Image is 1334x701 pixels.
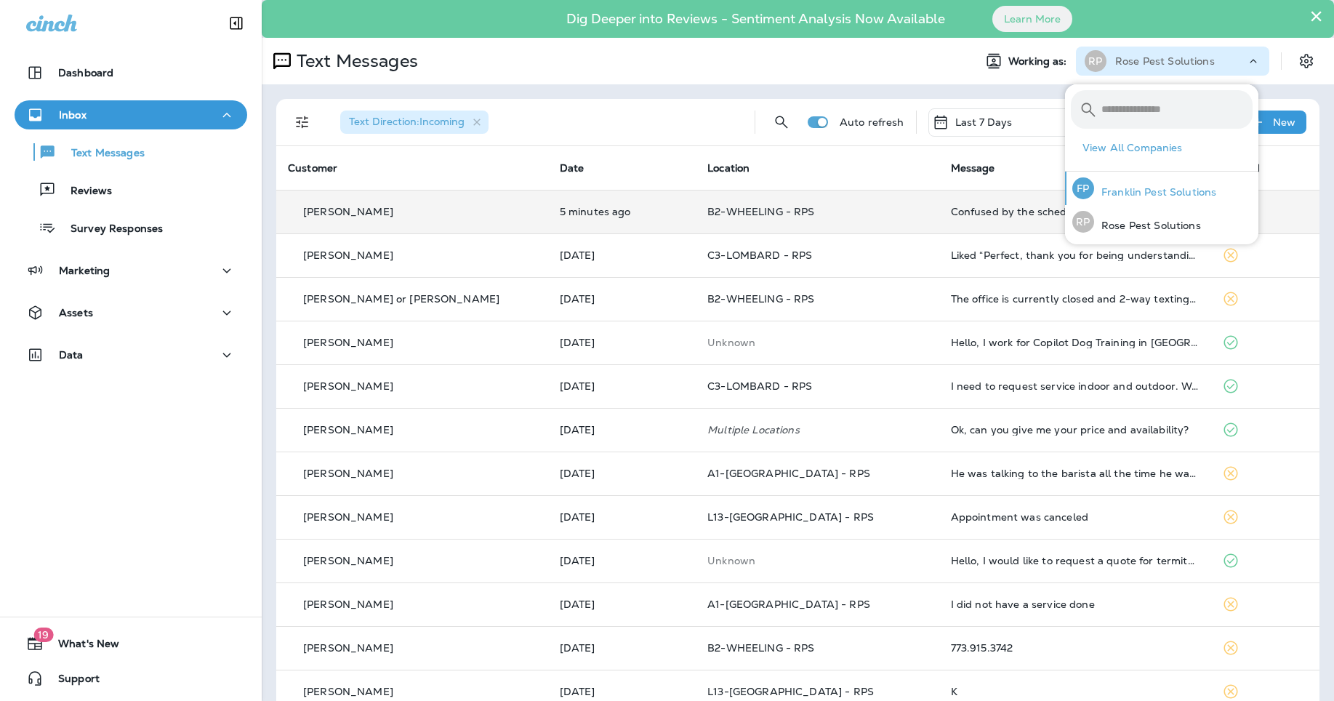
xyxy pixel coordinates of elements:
[707,161,750,175] span: Location
[303,337,393,348] p: [PERSON_NAME]
[951,468,1200,479] div: He was talking to the barista all the time he was here
[707,292,814,305] span: B2-WHEELING - RPS
[303,293,499,305] p: [PERSON_NAME] or [PERSON_NAME]
[951,598,1200,610] div: I did not have a service done
[560,511,685,523] p: Sep 24, 2025 03:21 PM
[951,555,1200,566] div: Hello, I would like to request a quote for termite and pest inspection. What is your availability...
[951,337,1200,348] div: Hello, I work for Copilot Dog Training in Avondale and we are looking for someone to spray our fa...
[524,17,987,21] p: Dig Deeper into Reviews - Sentiment Analysis Now Available
[560,468,685,479] p: Sep 25, 2025 09:06 AM
[992,6,1072,32] button: Learn More
[303,686,393,697] p: [PERSON_NAME]
[951,206,1200,217] div: Confused by the scheduling...
[560,249,685,261] p: Sep 26, 2025 02:10 PM
[1293,48,1319,74] button: Settings
[291,50,418,72] p: Text Messages
[59,109,87,121] p: Inbox
[951,686,1200,697] div: K
[288,161,337,175] span: Customer
[1072,211,1094,233] div: RP
[303,380,393,392] p: [PERSON_NAME]
[560,598,685,610] p: Sep 24, 2025 08:28 AM
[15,340,247,369] button: Data
[57,147,145,161] p: Text Messages
[1008,55,1070,68] span: Working as:
[951,642,1200,654] div: 773.915.3742
[56,185,112,199] p: Reviews
[303,598,393,610] p: [PERSON_NAME]
[1077,137,1258,159] button: View All Companies
[1094,220,1201,231] p: Rose Pest Solutions
[707,380,812,393] span: C3-LOMBARD - RPS
[951,293,1200,305] div: The office is currently closed and 2-way texting is unavailable, if this is an urgent matter plea...
[216,9,257,38] button: Collapse Sidebar
[707,249,812,262] span: C3-LOMBARD - RPS
[303,511,393,523] p: [PERSON_NAME]
[15,100,247,129] button: Inbox
[59,349,84,361] p: Data
[303,249,393,261] p: [PERSON_NAME]
[1072,177,1094,199] div: FP
[1065,172,1258,205] button: FPFranklin Pest Solutions
[1094,186,1216,198] p: Franklin Pest Solutions
[955,116,1013,128] p: Last 7 Days
[840,116,904,128] p: Auto refresh
[15,298,247,327] button: Assets
[1065,205,1258,239] button: RPRose Pest Solutions
[303,642,393,654] p: [PERSON_NAME]
[560,642,685,654] p: Sep 23, 2025 01:20 PM
[951,249,1200,261] div: Liked “Perfect, thank you for being understanding! We have you scheduled and locked in for 10/1/2...
[288,108,317,137] button: Filters
[560,380,685,392] p: Sep 25, 2025 02:53 PM
[15,137,247,167] button: Text Messages
[15,212,247,243] button: Survey Responses
[707,337,927,348] p: This customer does not have a last location and the phone number they messaged is not assigned to...
[560,337,685,348] p: Sep 25, 2025 03:44 PM
[707,685,874,698] span: L13-[GEOGRAPHIC_DATA] - RPS
[951,380,1200,392] div: I need to request service indoor and outdoor. We are a new customer, about 2 months into contract...
[560,161,584,175] span: Date
[303,206,393,217] p: [PERSON_NAME]
[303,468,393,479] p: [PERSON_NAME]
[15,256,247,285] button: Marketing
[15,664,247,693] button: Support
[15,175,247,205] button: Reviews
[56,223,163,236] p: Survey Responses
[15,629,247,658] button: 19What's New
[560,293,685,305] p: Sep 26, 2025 07:46 AM
[707,424,927,436] p: Multiple Locations
[59,307,93,319] p: Assets
[951,161,995,175] span: Message
[707,555,927,566] p: This customer does not have a last location and the phone number they messaged is not assigned to...
[560,686,685,697] p: Sep 23, 2025 11:31 AM
[303,424,393,436] p: [PERSON_NAME]
[1273,116,1295,128] p: New
[707,598,870,611] span: A1-[GEOGRAPHIC_DATA] - RPS
[560,206,685,217] p: Sep 29, 2025 07:03 AM
[560,555,685,566] p: Sep 24, 2025 09:33 AM
[33,628,53,642] span: 19
[951,424,1200,436] div: Ok, can you give me your price and availability?
[59,265,110,276] p: Marketing
[44,673,100,690] span: Support
[951,511,1200,523] div: Appointment was canceled
[707,467,870,480] span: A1-[GEOGRAPHIC_DATA] - RPS
[349,115,465,128] span: Text Direction : Incoming
[1115,55,1215,67] p: Rose Pest Solutions
[44,638,119,655] span: What's New
[767,108,796,137] button: Search Messages
[707,641,814,654] span: B2-WHEELING - RPS
[340,111,489,134] div: Text Direction:Incoming
[1309,4,1323,28] button: Close
[303,555,393,566] p: [PERSON_NAME]
[560,424,685,436] p: Sep 25, 2025 11:48 AM
[15,58,247,87] button: Dashboard
[707,510,874,524] span: L13-[GEOGRAPHIC_DATA] - RPS
[1085,50,1106,72] div: RP
[58,67,113,79] p: Dashboard
[707,205,814,218] span: B2-WHEELING - RPS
